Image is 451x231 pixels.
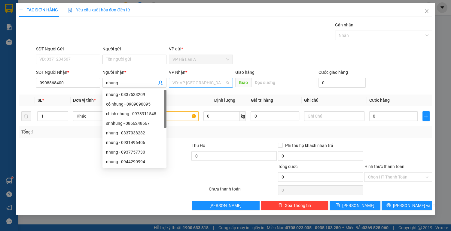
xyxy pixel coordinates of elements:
div: nhung - 0337533209 [102,90,166,99]
input: VD: Bàn, Ghế [138,111,199,121]
div: chinh nhung - 0978911548 [102,109,166,118]
div: VP gửi [169,46,233,52]
button: save[PERSON_NAME] [330,201,380,210]
span: [PERSON_NAME] và In [393,202,435,209]
div: nhung - 0337038282 [106,130,163,136]
span: Khác [77,112,130,121]
button: [PERSON_NAME] [192,201,260,210]
div: nhung - 0937757730 [102,147,166,157]
div: SĐT Người Gửi [36,46,100,52]
span: kg [240,111,246,121]
th: Ghi chú [302,94,367,106]
span: [PERSON_NAME] [342,202,374,209]
button: deleteXóa Thông tin [261,201,329,210]
input: Cước giao hàng [318,78,366,88]
div: Người gửi [102,46,166,52]
div: SĐT Người Nhận [36,69,100,76]
span: Giao hàng [235,70,254,75]
div: Người nhận [102,69,166,76]
span: Đơn vị tính [73,98,96,103]
div: nhung - 0931496406 [106,139,163,146]
div: nhung - 0337533209 [106,91,163,98]
button: delete [21,111,31,121]
span: Cước hàng [369,98,390,103]
input: Dọc đường [251,78,316,87]
img: icon [68,8,72,13]
span: delete [278,203,282,208]
span: Giao [235,78,251,87]
span: SL [37,98,42,103]
span: VP Hà Lan A [172,55,229,64]
span: save [336,203,340,208]
div: nhung - 0337038282 [102,128,166,138]
span: Tổng cước [278,164,297,169]
div: sr nhung - 0866248667 [106,120,163,127]
span: TẠO ĐƠN HÀNG [19,7,58,12]
input: 0 [251,111,299,121]
span: Xóa Thông tin [285,202,311,209]
button: printer[PERSON_NAME] và In [382,201,432,210]
span: Giá trị hàng [251,98,273,103]
div: nhung - 0944290994 [102,157,166,166]
button: plus [422,111,430,121]
div: Chưa thanh toán [208,186,277,196]
span: Phí thu hộ khách nhận trả [283,142,336,149]
div: nhung - 0937757730 [106,149,163,155]
div: cô nhung - 0909090095 [102,99,166,109]
div: nhung - 0931496406 [102,138,166,147]
span: VP Nhận [169,70,185,75]
div: chinh nhung - 0978911548 [106,110,163,117]
span: plus [19,8,23,12]
label: Gán nhãn [335,22,353,27]
input: Ghi Chú [304,111,364,121]
div: Tổng: 1 [21,129,175,135]
button: Close [418,3,435,20]
span: Định lượng [214,98,235,103]
span: close [424,9,429,13]
span: user-add [158,80,163,85]
span: Thu Hộ [191,143,205,148]
div: cô nhung - 0909090095 [106,101,163,107]
label: Cước giao hàng [318,70,348,75]
label: Hình thức thanh toán [364,164,404,169]
div: sr nhung - 0866248667 [102,118,166,128]
div: nhung - 0944290994 [106,158,163,165]
span: plus [423,114,429,118]
span: Yêu cầu xuất hóa đơn điện tử [68,7,130,12]
span: printer [386,203,391,208]
span: [PERSON_NAME] [209,202,242,209]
